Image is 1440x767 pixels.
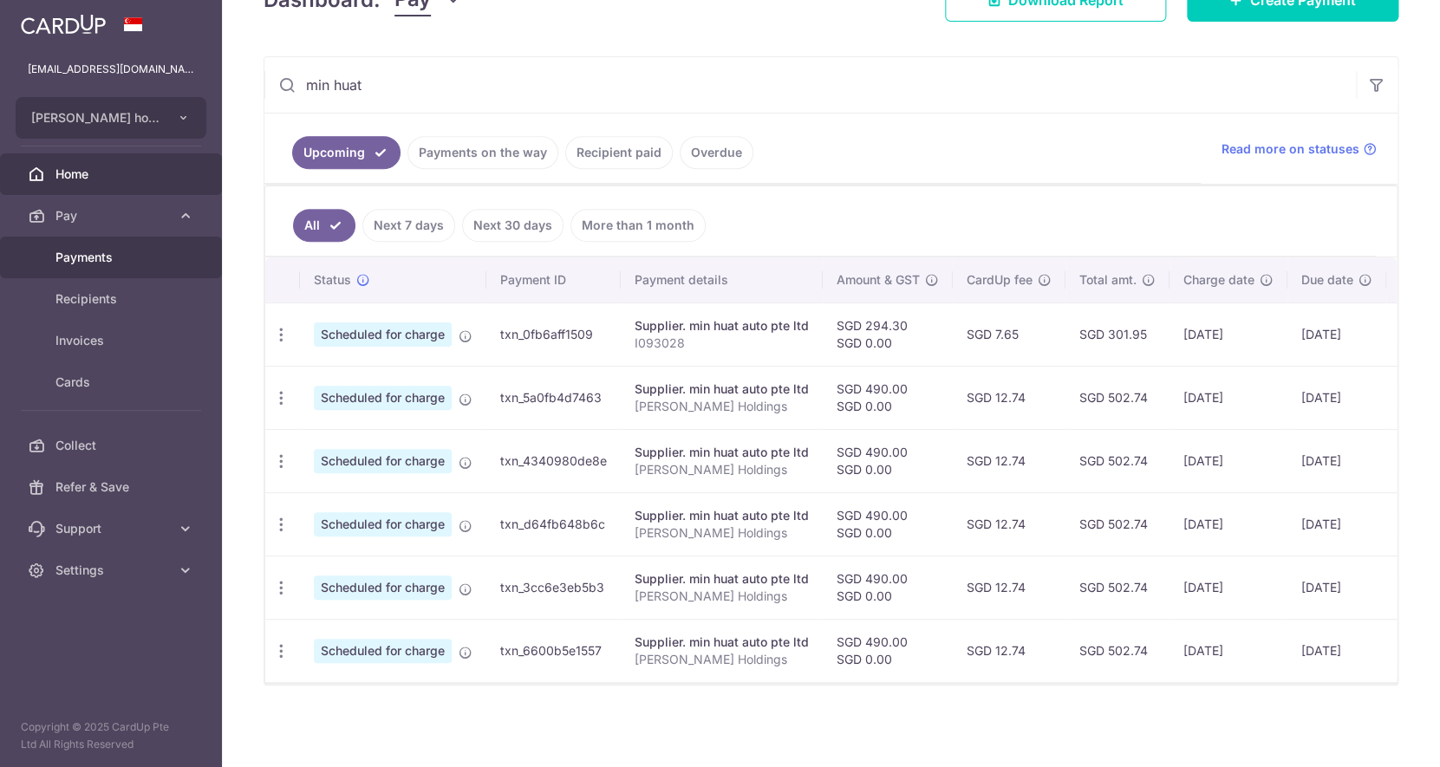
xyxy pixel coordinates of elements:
[55,290,170,308] span: Recipients
[292,136,401,169] a: Upcoming
[1287,556,1386,619] td: [DATE]
[1391,640,1426,661] img: Bank Card
[823,366,953,429] td: SGD 490.00 SGD 0.00
[462,209,564,242] a: Next 30 days
[1065,619,1170,682] td: SGD 502.74
[823,619,953,682] td: SGD 490.00 SGD 0.00
[635,651,809,668] p: [PERSON_NAME] Holdings
[635,570,809,588] div: Supplier. min huat auto pte ltd
[1287,429,1386,492] td: [DATE]
[55,437,170,454] span: Collect
[635,380,809,398] div: Supplier. min huat auto pte ltd
[953,492,1065,556] td: SGD 12.74
[55,166,170,183] span: Home
[486,366,621,429] td: txn_5a0fb4d7463
[264,57,1356,113] input: Search by recipient name, payment id or reference
[1391,577,1426,598] img: Bank Card
[16,97,206,139] button: [PERSON_NAME] holdings inn bike leasing pte ltd
[635,335,809,352] p: I093028
[486,492,621,556] td: txn_d64fb648b6c
[1065,429,1170,492] td: SGD 502.74
[823,556,953,619] td: SGD 490.00 SGD 0.00
[55,332,170,349] span: Invoices
[1222,140,1359,158] span: Read more on statuses
[1287,302,1386,366] td: [DATE]
[1391,514,1426,535] img: Bank Card
[953,429,1065,492] td: SGD 12.74
[55,520,170,537] span: Support
[55,207,170,224] span: Pay
[314,271,351,289] span: Status
[635,461,809,478] p: [PERSON_NAME] Holdings
[635,317,809,335] div: Supplier. min huat auto pte ltd
[1170,556,1287,619] td: [DATE]
[362,209,455,242] a: Next 7 days
[1391,324,1426,345] img: Bank Card
[314,322,452,347] span: Scheduled for charge
[31,109,160,127] span: [PERSON_NAME] holdings inn bike leasing pte ltd
[635,588,809,605] p: [PERSON_NAME] Holdings
[823,302,953,366] td: SGD 294.30 SGD 0.00
[1222,140,1377,158] a: Read more on statuses
[1183,271,1254,289] span: Charge date
[635,444,809,461] div: Supplier. min huat auto pte ltd
[1065,302,1170,366] td: SGD 301.95
[314,386,452,410] span: Scheduled for charge
[1391,387,1426,408] img: Bank Card
[1065,492,1170,556] td: SGD 502.74
[1079,271,1137,289] span: Total amt.
[21,14,106,35] img: CardUp
[953,302,1065,366] td: SGD 7.65
[953,366,1065,429] td: SGD 12.74
[293,209,355,242] a: All
[55,562,170,579] span: Settings
[1170,492,1287,556] td: [DATE]
[953,619,1065,682] td: SGD 12.74
[1170,619,1287,682] td: [DATE]
[314,575,452,600] span: Scheduled for charge
[1065,366,1170,429] td: SGD 502.74
[314,512,452,536] span: Scheduled for charge
[486,257,621,302] th: Payment ID
[486,429,621,492] td: txn_4340980de8e
[486,619,621,682] td: txn_6600b5e1557
[486,302,621,366] td: txn_0fb6aff1509
[1287,492,1386,556] td: [DATE]
[621,257,823,302] th: Payment details
[1391,451,1426,471] img: Bank Card
[55,478,170,496] span: Refer & Save
[1065,556,1170,619] td: SGD 502.74
[635,398,809,415] p: [PERSON_NAME] Holdings
[55,249,170,266] span: Payments
[1170,429,1287,492] td: [DATE]
[565,136,673,169] a: Recipient paid
[823,492,953,556] td: SGD 490.00 SGD 0.00
[635,634,809,651] div: Supplier. min huat auto pte ltd
[635,524,809,542] p: [PERSON_NAME] Holdings
[28,61,194,78] p: [EMAIL_ADDRESS][DOMAIN_NAME]
[1170,302,1287,366] td: [DATE]
[55,374,170,391] span: Cards
[314,449,452,473] span: Scheduled for charge
[953,556,1065,619] td: SGD 12.74
[1287,619,1386,682] td: [DATE]
[837,271,920,289] span: Amount & GST
[407,136,558,169] a: Payments on the way
[486,556,621,619] td: txn_3cc6e3eb5b3
[967,271,1033,289] span: CardUp fee
[314,639,452,663] span: Scheduled for charge
[635,507,809,524] div: Supplier. min huat auto pte ltd
[1170,366,1287,429] td: [DATE]
[823,429,953,492] td: SGD 490.00 SGD 0.00
[1301,271,1353,289] span: Due date
[1287,366,1386,429] td: [DATE]
[570,209,706,242] a: More than 1 month
[680,136,753,169] a: Overdue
